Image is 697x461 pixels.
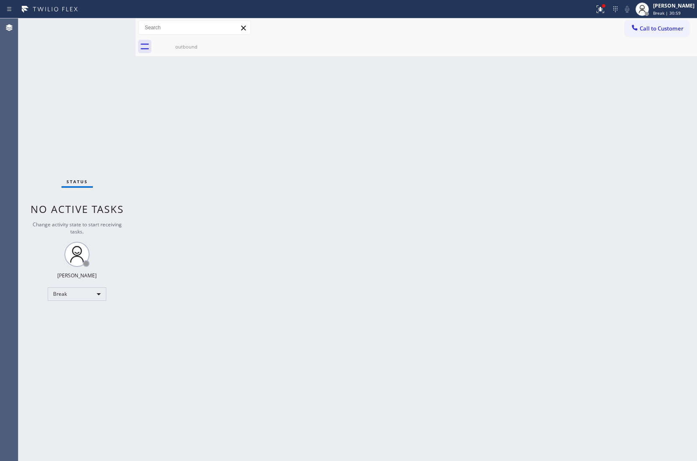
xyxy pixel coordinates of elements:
button: Call to Customer [625,20,689,36]
span: Break | 30:59 [653,10,681,16]
div: [PERSON_NAME] [653,2,694,9]
span: Call to Customer [640,25,684,32]
button: Mute [621,3,633,15]
span: No active tasks [31,202,124,216]
div: outbound [155,44,218,50]
div: Break [48,287,106,301]
div: [PERSON_NAME] [57,272,97,279]
input: Search [138,21,251,34]
span: Status [67,179,88,184]
span: Change activity state to start receiving tasks. [33,221,122,235]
